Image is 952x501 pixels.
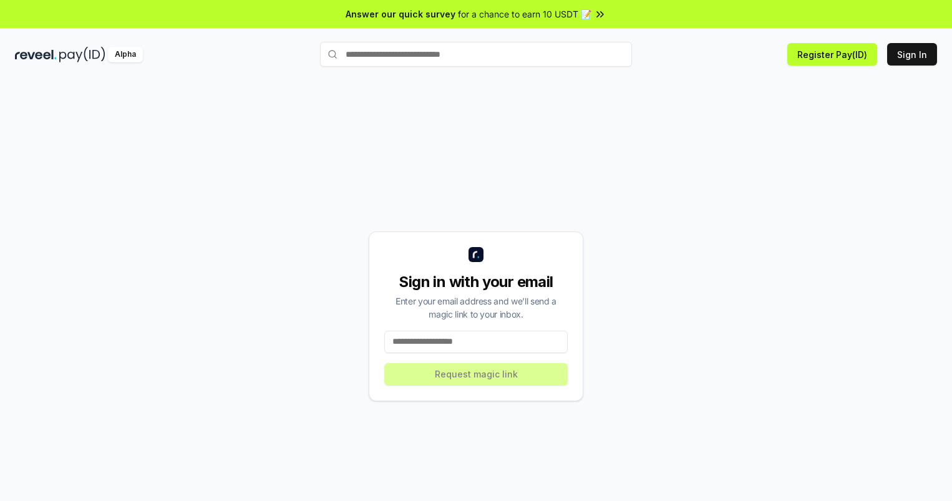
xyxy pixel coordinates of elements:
div: Sign in with your email [384,272,568,292]
img: reveel_dark [15,47,57,62]
div: Alpha [108,47,143,62]
span: for a chance to earn 10 USDT 📝 [458,7,591,21]
div: Enter your email address and we’ll send a magic link to your inbox. [384,294,568,321]
button: Register Pay(ID) [787,43,877,66]
img: logo_small [469,247,483,262]
img: pay_id [59,47,105,62]
button: Sign In [887,43,937,66]
span: Answer our quick survey [346,7,455,21]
